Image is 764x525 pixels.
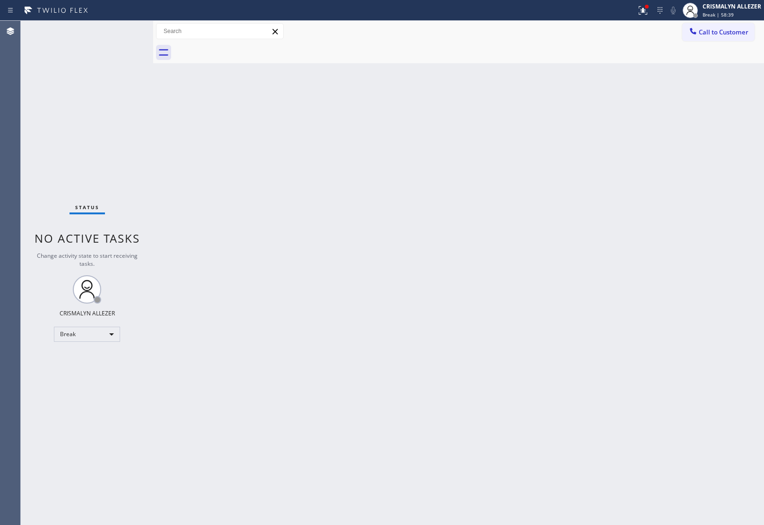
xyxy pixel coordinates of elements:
button: Call to Customer [682,23,755,41]
span: Change activity state to start receiving tasks. [37,252,138,268]
span: Break | 58:39 [703,11,734,18]
span: Call to Customer [699,28,748,36]
div: CRISMALYN ALLEZER [703,2,761,10]
button: Mute [667,4,680,17]
input: Search [156,24,283,39]
div: CRISMALYN ALLEZER [60,309,115,317]
div: Break [54,327,120,342]
span: Status [75,204,99,211]
span: No active tasks [35,230,140,246]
